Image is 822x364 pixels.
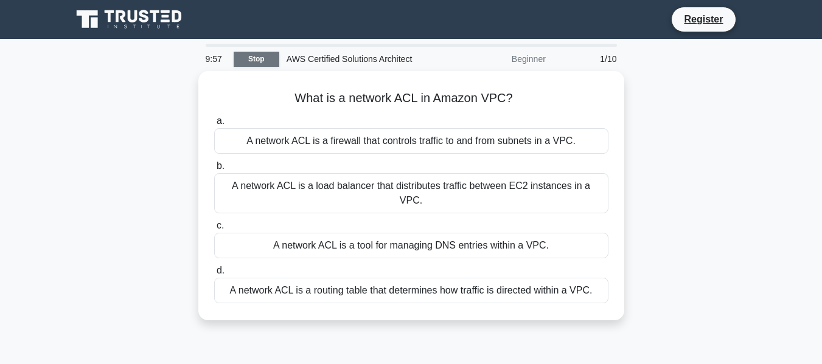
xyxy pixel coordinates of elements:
span: b. [217,160,225,171]
a: Register [677,12,730,27]
div: A network ACL is a load balancer that distributes traffic between EC2 instances in a VPC. [214,173,608,213]
h5: What is a network ACL in Amazon VPC? [213,91,610,106]
span: c. [217,220,224,230]
span: d. [217,265,225,275]
div: A network ACL is a firewall that controls traffic to and from subnets in a VPC. [214,128,608,154]
span: a. [217,115,225,126]
div: 1/10 [553,47,624,71]
div: 9:57 [198,47,234,71]
div: Beginner [447,47,553,71]
div: A network ACL is a routing table that determines how traffic is directed within a VPC. [214,278,608,303]
div: AWS Certified Solutions Architect [279,47,447,71]
div: A network ACL is a tool for managing DNS entries within a VPC. [214,233,608,258]
a: Stop [234,52,279,67]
